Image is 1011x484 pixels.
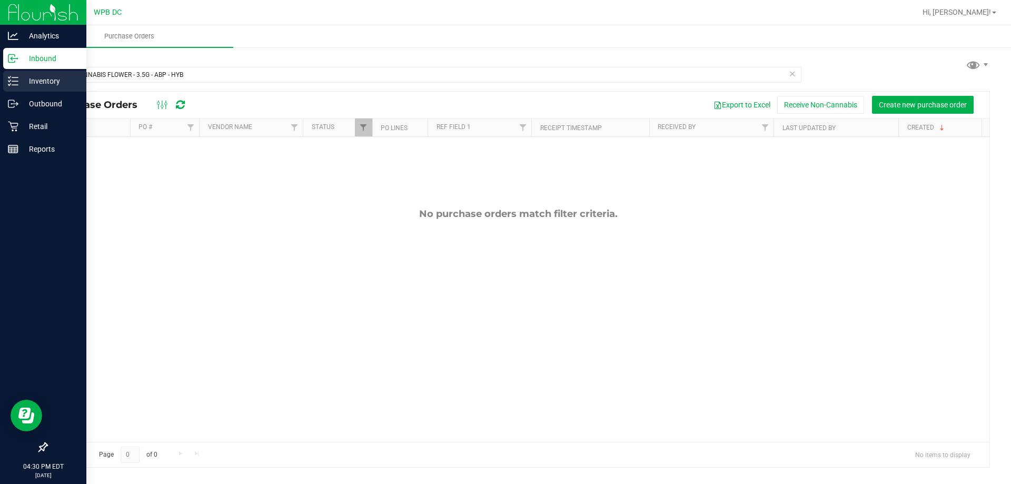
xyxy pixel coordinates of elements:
[658,123,696,131] a: Received By
[540,124,602,132] a: Receipt Timestamp
[5,462,82,471] p: 04:30 PM EDT
[707,96,777,114] button: Export to Excel
[18,29,82,42] p: Analytics
[437,123,471,131] a: Ref Field 1
[872,96,974,114] button: Create new purchase order
[312,123,334,131] a: Status
[782,124,836,132] a: Last Updated By
[182,118,199,136] a: Filter
[8,31,18,41] inline-svg: Analytics
[514,118,531,136] a: Filter
[208,123,252,131] a: Vendor Name
[11,400,42,431] iframe: Resource center
[138,123,152,131] a: PO #
[90,32,168,41] span: Purchase Orders
[777,96,864,114] button: Receive Non-Cannabis
[46,67,801,83] input: Search Purchase Order ID, Vendor Name and Ref Field 1
[285,118,303,136] a: Filter
[879,101,967,109] span: Create new purchase order
[789,67,796,81] span: Clear
[18,52,82,65] p: Inbound
[90,447,166,463] span: Page of 0
[55,99,148,111] span: Purchase Orders
[907,124,946,131] a: Created
[923,8,991,16] span: Hi, [PERSON_NAME]!
[55,124,126,132] div: Actions
[8,53,18,64] inline-svg: Inbound
[381,124,408,132] a: PO Lines
[94,8,122,17] span: WPB DC
[5,471,82,479] p: [DATE]
[907,447,979,462] span: No items to display
[18,75,82,87] p: Inventory
[355,118,372,136] a: Filter
[8,98,18,109] inline-svg: Outbound
[756,118,774,136] a: Filter
[25,25,233,47] a: Purchase Orders
[8,121,18,132] inline-svg: Retail
[8,144,18,154] inline-svg: Reports
[18,143,82,155] p: Reports
[8,76,18,86] inline-svg: Inventory
[47,208,989,220] div: No purchase orders match filter criteria.
[18,120,82,133] p: Retail
[18,97,82,110] p: Outbound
